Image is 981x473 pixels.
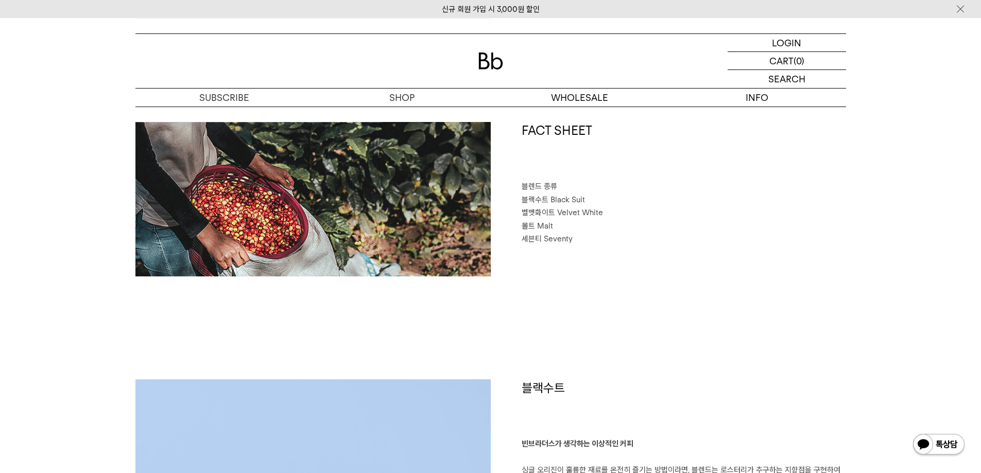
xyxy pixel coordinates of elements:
[912,433,966,458] img: 카카오톡 채널 1:1 채팅 버튼
[522,379,846,438] h1: 블랙수트
[772,34,801,51] p: LOGIN
[135,89,313,107] a: SUBSCRIBE
[491,89,668,107] p: WHOLESALE
[668,89,846,107] p: INFO
[313,89,491,107] a: SHOP
[522,195,548,204] span: 블랙수트
[769,52,794,69] p: CART
[522,182,557,191] span: 블렌드 종류
[544,234,573,243] span: Seventy
[442,5,540,14] a: 신규 회원 가입 시 3,000원 할인
[522,439,633,448] b: 빈브라더스가 생각하는 이상적인 커피
[522,221,535,231] span: 몰트
[135,122,491,276] img: 블렌드 커피 3종 (각 200g x3)
[768,70,805,88] p: SEARCH
[728,52,846,70] a: CART (0)
[478,52,503,69] img: 로고
[522,122,846,181] h1: FACT SHEET
[557,208,603,217] span: Velvet White
[537,221,553,231] span: Malt
[728,34,846,52] a: LOGIN
[550,195,585,204] span: Black Suit
[794,52,804,69] p: (0)
[522,208,555,217] span: 벨벳화이트
[522,234,542,243] span: 세븐티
